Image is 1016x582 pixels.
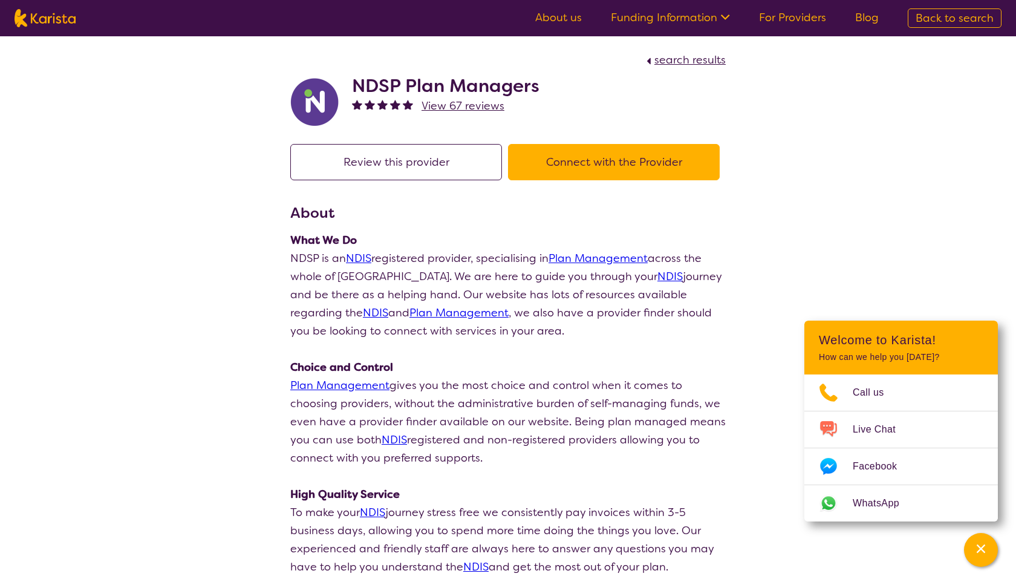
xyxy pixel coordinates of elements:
ul: Choose channel [804,374,998,522]
strong: What We Do [290,233,357,247]
a: Web link opens in a new tab. [804,485,998,522]
span: Live Chat [853,420,910,439]
span: search results [654,53,726,67]
a: NDIS [360,505,385,520]
img: fullstar [377,99,388,110]
a: NDIS [382,433,407,447]
h3: About [290,202,726,224]
img: fullstar [390,99,400,110]
span: View 67 reviews [422,99,504,113]
strong: High Quality Service [290,487,400,502]
a: Review this provider [290,155,508,169]
span: Call us [853,384,899,402]
strong: Choice and Control [290,360,393,374]
img: fullstar [403,99,413,110]
a: Back to search [908,8,1001,28]
a: Funding Information [611,10,730,25]
button: Review this provider [290,144,502,180]
span: WhatsApp [853,494,914,512]
h2: Welcome to Karista! [819,333,983,347]
a: NDIS [363,306,388,320]
span: Facebook [853,457,911,476]
p: To make your journey stress free we consistently pay invoices within 3-5 business days, allowing ... [290,503,726,576]
div: Channel Menu [804,321,998,522]
a: NDIS [346,251,371,266]
p: How can we help you [DATE]? [819,352,983,362]
img: ryxpuxvt8mh1enfatjpo.png [290,78,339,126]
a: Plan Management [549,251,648,266]
button: Channel Menu [964,533,998,567]
a: NDIS [657,269,683,284]
a: For Providers [759,10,826,25]
a: Plan Management [290,378,389,393]
a: search results [643,53,726,67]
p: NDSP is an registered provider, specialising in across the whole of [GEOGRAPHIC_DATA]. We are her... [290,249,726,340]
img: fullstar [352,99,362,110]
a: View 67 reviews [422,97,504,115]
a: About us [535,10,582,25]
a: Plan Management [409,306,509,320]
a: Blog [855,10,879,25]
h2: NDSP Plan Managers [352,75,539,97]
a: Connect with the Provider [508,155,726,169]
img: Karista logo [15,9,76,27]
a: NDIS [463,560,489,574]
img: fullstar [365,99,375,110]
p: gives you the most choice and control when it comes to choosing providers, without the administra... [290,376,726,467]
button: Connect with the Provider [508,144,720,180]
span: Back to search [916,11,994,25]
